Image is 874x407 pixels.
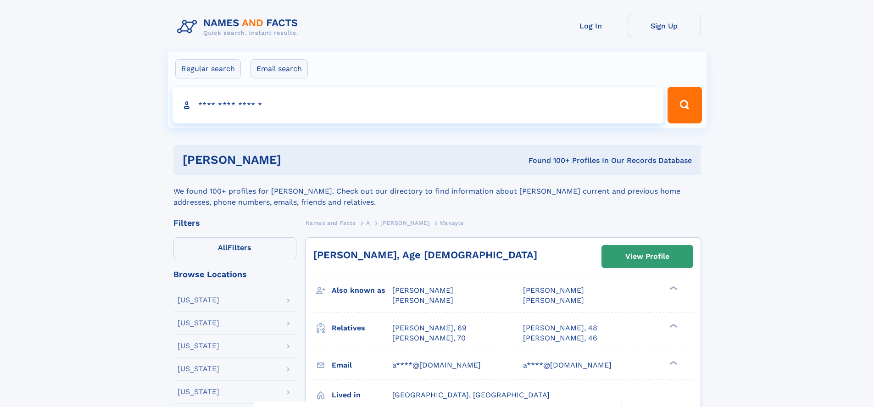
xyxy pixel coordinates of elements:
[668,87,701,123] button: Search Button
[173,270,296,279] div: Browse Locations
[523,333,597,343] a: [PERSON_NAME], 46
[667,323,678,329] div: ❯
[380,220,429,226] span: [PERSON_NAME]
[218,243,228,252] span: All
[332,320,392,336] h3: Relatives
[392,323,467,333] a: [PERSON_NAME], 69
[602,245,693,268] a: View Profile
[523,296,584,305] span: [PERSON_NAME]
[251,59,308,78] label: Email search
[332,283,392,298] h3: Also known as
[554,15,628,37] a: Log In
[306,217,356,229] a: Names and Facts
[667,360,678,366] div: ❯
[405,156,692,166] div: Found 100+ Profiles In Our Records Database
[173,237,296,259] label: Filters
[628,15,701,37] a: Sign Up
[366,220,370,226] span: A
[667,285,678,291] div: ❯
[440,220,464,226] span: Makayla
[178,296,219,304] div: [US_STATE]
[178,319,219,327] div: [US_STATE]
[183,154,405,166] h1: [PERSON_NAME]
[332,357,392,373] h3: Email
[392,296,453,305] span: [PERSON_NAME]
[173,175,701,208] div: We found 100+ profiles for [PERSON_NAME]. Check out our directory to find information about [PERS...
[523,286,584,295] span: [PERSON_NAME]
[313,249,537,261] a: [PERSON_NAME], Age [DEMOGRAPHIC_DATA]
[392,286,453,295] span: [PERSON_NAME]
[175,59,241,78] label: Regular search
[178,388,219,396] div: [US_STATE]
[178,365,219,373] div: [US_STATE]
[392,390,550,399] span: [GEOGRAPHIC_DATA], [GEOGRAPHIC_DATA]
[523,323,597,333] a: [PERSON_NAME], 48
[173,15,306,39] img: Logo Names and Facts
[366,217,370,229] a: A
[380,217,429,229] a: [PERSON_NAME]
[173,219,296,227] div: Filters
[332,387,392,403] h3: Lived in
[178,342,219,350] div: [US_STATE]
[625,246,669,267] div: View Profile
[173,87,664,123] input: search input
[392,333,466,343] a: [PERSON_NAME], 70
